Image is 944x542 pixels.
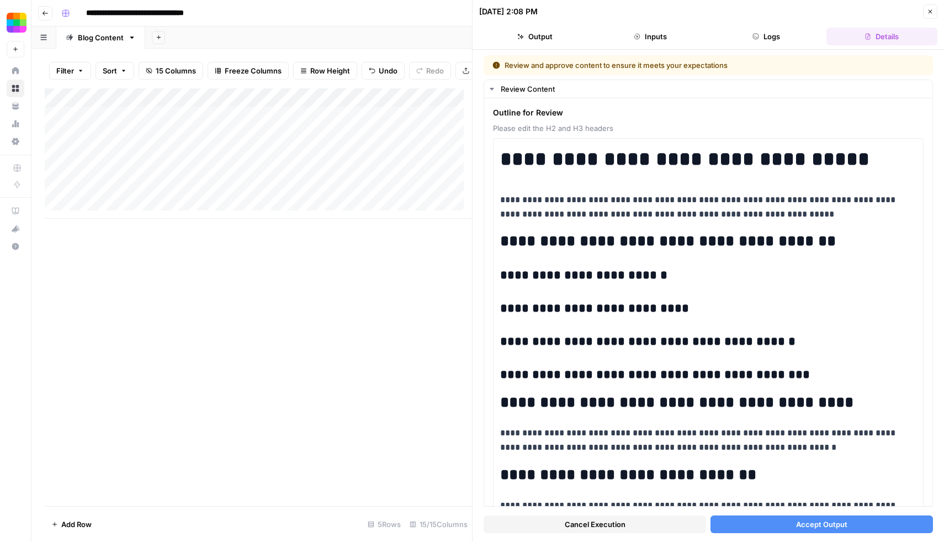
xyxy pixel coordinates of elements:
div: [DATE] 2:08 PM [479,6,538,17]
button: 15 Columns [139,62,203,80]
span: Filter [56,65,74,76]
span: Cancel Execution [565,519,625,530]
button: Help + Support [7,238,24,255]
button: Add Row [45,515,98,533]
span: Freeze Columns [225,65,282,76]
button: What's new? [7,220,24,238]
button: Workspace: Smallpdf [7,9,24,36]
button: Logs [710,28,822,45]
a: Browse [7,80,24,97]
a: Home [7,62,24,80]
button: Redo [409,62,451,80]
button: Freeze Columns [208,62,289,80]
a: Your Data [7,97,24,115]
span: Outline for Review [493,107,924,118]
a: Settings [7,133,24,150]
button: Sort [96,62,134,80]
div: Review Content [501,83,926,94]
button: Undo [362,62,405,80]
span: Undo [379,65,397,76]
div: Review and approve content to ensure it meets your expectations [492,60,826,71]
span: Row Height [310,65,350,76]
a: Blog Content [56,27,145,49]
span: Add Row [61,519,92,530]
div: 5 Rows [363,515,405,533]
button: Inputs [595,28,707,45]
button: Details [826,28,938,45]
span: 15 Columns [156,65,196,76]
img: Smallpdf Logo [7,13,26,33]
span: Please edit the H2 and H3 headers [493,123,924,134]
div: 15/15 Columns [405,515,472,533]
a: AirOps Academy [7,202,24,220]
button: Accept Output [710,515,933,533]
span: Sort [103,65,117,76]
span: Accept Output [796,519,847,530]
div: Blog Content [78,32,124,43]
button: Output [479,28,591,45]
span: Redo [426,65,444,76]
a: Usage [7,115,24,133]
button: Review Content [484,80,932,98]
button: Cancel Execution [484,515,706,533]
button: Filter [49,62,91,80]
button: Row Height [293,62,357,80]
